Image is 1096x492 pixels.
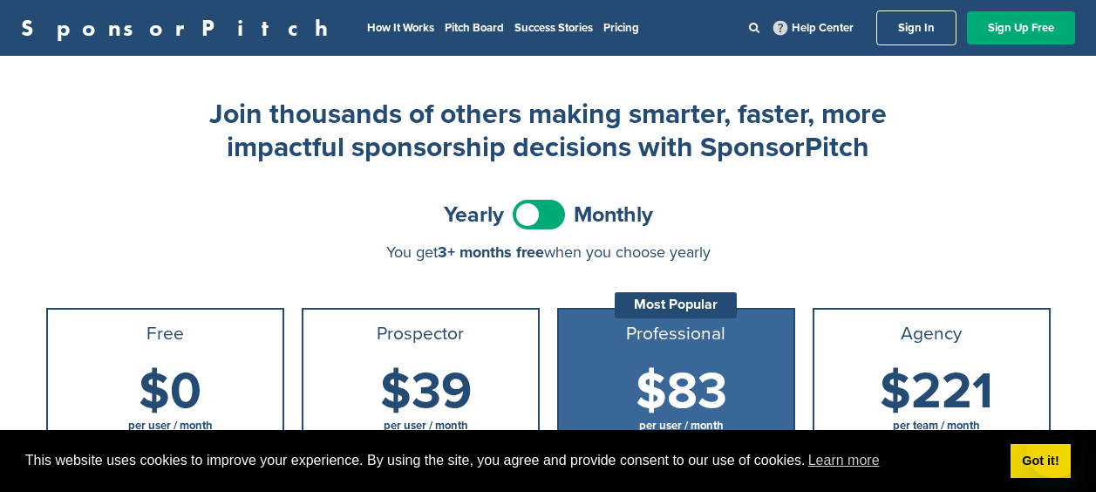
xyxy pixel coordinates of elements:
[603,21,639,35] a: Pricing
[636,361,727,422] span: $83
[1011,444,1071,479] a: dismiss cookie message
[445,21,504,35] a: Pitch Board
[139,361,201,422] span: $0
[200,98,897,165] h2: Join thousands of others making smarter, faster, more impactful sponsorship decisions with Sponso...
[1026,422,1082,478] iframe: Button to launch messaging window
[806,448,882,474] a: learn more about cookies
[438,243,544,262] span: 3+ months free
[367,21,434,35] a: How It Works
[310,324,531,345] h3: Prospector
[880,361,993,422] span: $221
[967,11,1075,44] a: Sign Up Free
[514,21,593,35] a: Success Stories
[566,324,786,345] h3: Professional
[770,17,857,38] a: Help Center
[444,204,504,226] span: Yearly
[25,448,997,474] span: This website uses cookies to improve your experience. By using the site, you agree and provide co...
[574,204,653,226] span: Monthly
[55,324,276,345] h3: Free
[384,419,468,433] span: per user / month
[821,324,1042,345] h3: Agency
[615,292,737,318] div: Most Popular
[21,17,339,39] a: SponsorPitch
[380,361,472,422] span: $39
[128,419,213,433] span: per user / month
[893,419,980,433] span: per team / month
[876,10,956,45] a: Sign In
[639,419,724,433] span: per user / month
[46,243,1051,261] div: You get when you choose yearly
